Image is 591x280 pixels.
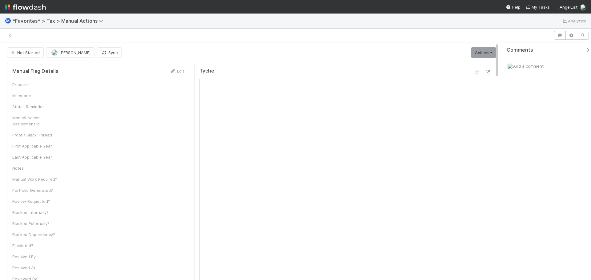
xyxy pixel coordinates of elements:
[580,4,586,10] img: avatar_cfa6ccaa-c7d9-46b3-b608-2ec56ecf97ad.png
[12,143,58,149] div: First Applicable Year
[12,265,58,271] div: Resolved At
[506,4,521,10] div: Help
[5,2,46,12] img: logo-inverted-e16ddd16eac7371096b0.svg
[12,68,58,74] h5: Manual Flag Details
[12,93,58,99] div: Milestone
[507,63,513,69] img: avatar_cfa6ccaa-c7d9-46b3-b608-2ec56ecf97ad.png
[97,47,122,58] button: Sync
[199,68,214,74] h5: Tyche
[12,220,58,227] div: Blocked Externally?
[12,176,58,182] div: Manual Work Required?
[12,18,106,24] span: *Favorites* > Tax > Manual Actions
[525,4,550,10] a: My Tasks
[5,18,11,23] span: Ⓜ️
[12,165,58,171] div: Notes
[12,81,58,88] div: Preparer
[12,243,58,249] div: Escalated?
[12,198,58,204] div: Review Requested?
[12,231,58,238] div: Blocked Dependency?
[12,154,58,160] div: Last Applicable Year
[12,209,58,215] div: Blocked Internally?
[507,47,533,53] span: Comments
[12,132,58,138] div: Front / Slack Thread
[46,47,94,58] button: [PERSON_NAME]
[471,47,496,58] a: Actions
[560,5,577,10] span: AngelList
[562,17,586,25] a: Analytics
[513,64,546,69] span: Add a comment...
[12,115,58,127] div: Manual Action Assignment Id
[12,254,58,260] div: Resolved By
[525,5,550,10] span: My Tasks
[51,49,58,56] img: avatar_711f55b7-5a46-40da-996f-bc93b6b86381.png
[59,50,90,55] span: [PERSON_NAME]
[170,69,184,73] a: Edit
[12,104,58,110] div: Status Reminder
[12,187,58,193] div: Portfolio Generated?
